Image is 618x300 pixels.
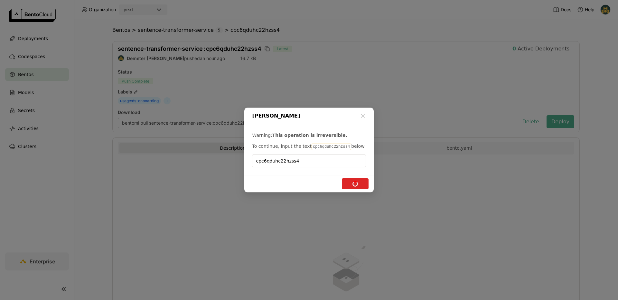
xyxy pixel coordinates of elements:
[252,144,311,149] span: To continue, input the text
[252,133,272,138] span: Warning:
[272,133,347,138] b: This operation is irreversible.
[244,108,373,192] div: dialog
[352,180,359,187] i: loading
[244,108,373,124] div: [PERSON_NAME]
[342,178,369,189] button: loading Delete
[312,144,351,150] code: cpc6qduhc22hzss4
[351,144,366,149] span: below:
